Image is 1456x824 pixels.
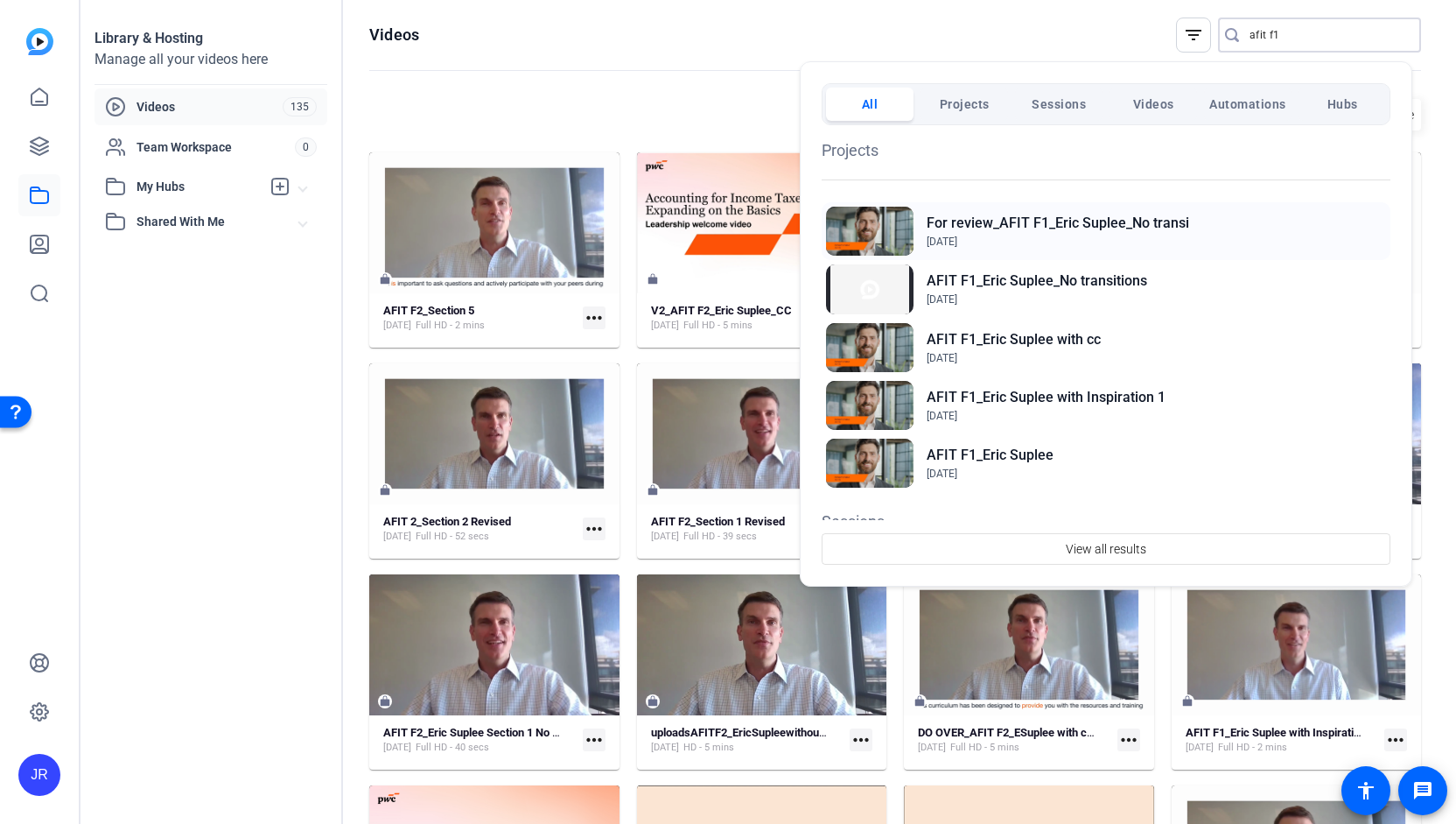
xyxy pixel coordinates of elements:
[826,264,913,313] img: Thumbnail
[826,439,913,488] img: Thumbnail
[927,387,1165,408] h2: AFIT F1_Eric Suplee with Inspiration 1
[822,510,1390,533] h1: Sessions
[927,329,1101,350] h2: AFIT F1_Eric Suplee with cc
[927,293,957,306] span: [DATE]
[1209,88,1286,120] span: Automations
[927,410,957,422] span: [DATE]
[1032,88,1086,120] span: Sessions
[940,88,990,120] span: Projects
[1327,88,1358,120] span: Hubs
[1066,532,1146,566] span: View all results
[927,468,957,480] span: [DATE]
[927,236,957,248] span: [DATE]
[826,381,913,430] img: Thumbnail
[822,138,1390,162] h1: Projects
[862,88,878,120] span: All
[927,213,1189,234] h2: For review_AFIT F1_Eric Suplee_No transi
[826,207,913,256] img: Thumbnail
[927,271,1147,292] h2: AFIT F1_Eric Suplee_No transitions
[927,352,957,364] span: [DATE]
[826,323,913,372] img: Thumbnail
[1133,88,1174,120] span: Videos
[822,533,1390,565] button: View all results
[927,445,1053,466] h2: AFIT F1_Eric Suplee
